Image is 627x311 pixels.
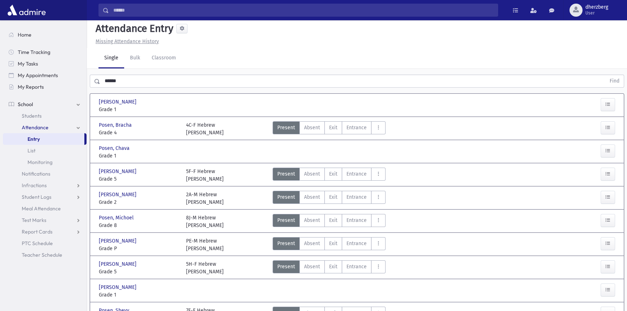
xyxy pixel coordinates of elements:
[186,121,224,136] div: 4C-F Hebrew [PERSON_NAME]
[277,170,295,178] span: Present
[273,191,386,206] div: AttTypes
[3,70,87,81] a: My Appointments
[3,238,87,249] a: PTC Schedule
[98,48,124,68] a: Single
[28,136,40,142] span: Entry
[3,203,87,214] a: Meal Attendance
[22,194,51,200] span: Student Logs
[99,198,179,206] span: Grade 2
[18,60,38,67] span: My Tasks
[22,228,52,235] span: Report Cards
[99,168,138,175] span: [PERSON_NAME]
[22,205,61,212] span: Meal Attendance
[99,121,133,129] span: Posen, Bracha
[99,237,138,245] span: [PERSON_NAME]
[96,38,159,45] u: Missing Attendance History
[22,113,42,119] span: Students
[273,168,386,183] div: AttTypes
[99,129,179,136] span: Grade 4
[277,240,295,247] span: Present
[22,240,53,247] span: PTC Schedule
[3,81,87,93] a: My Reports
[3,214,87,226] a: Test Marks
[124,48,146,68] a: Bulk
[304,263,320,270] span: Absent
[186,237,224,252] div: PE-M Hebrew [PERSON_NAME]
[329,263,337,270] span: Exit
[346,193,367,201] span: Entrance
[22,182,47,189] span: Infractions
[99,98,138,106] span: [PERSON_NAME]
[28,159,52,165] span: Monitoring
[304,240,320,247] span: Absent
[186,260,224,276] div: 5H-F Hebrew [PERSON_NAME]
[99,191,138,198] span: [PERSON_NAME]
[99,268,179,276] span: Grade 5
[273,121,386,136] div: AttTypes
[3,58,87,70] a: My Tasks
[304,217,320,224] span: Absent
[3,249,87,261] a: Teacher Schedule
[3,46,87,58] a: Time Tracking
[93,38,159,45] a: Missing Attendance History
[99,175,179,183] span: Grade 5
[3,226,87,238] a: Report Cards
[3,145,87,156] a: List
[329,124,337,131] span: Exit
[22,252,62,258] span: Teacher Schedule
[3,180,87,191] a: Infractions
[18,101,33,108] span: School
[3,191,87,203] a: Student Logs
[585,10,608,16] span: User
[346,263,367,270] span: Entrance
[186,214,224,229] div: 8J-M Hebrew [PERSON_NAME]
[3,29,87,41] a: Home
[3,156,87,168] a: Monitoring
[109,4,498,17] input: Search
[3,110,87,122] a: Students
[99,245,179,252] span: Grade P
[304,193,320,201] span: Absent
[277,124,295,131] span: Present
[22,217,46,223] span: Test Marks
[304,170,320,178] span: Absent
[6,3,47,17] img: AdmirePro
[99,106,179,113] span: Grade 1
[329,193,337,201] span: Exit
[585,4,608,10] span: dherzberg
[329,217,337,224] span: Exit
[3,122,87,133] a: Attendance
[277,217,295,224] span: Present
[18,49,50,55] span: Time Tracking
[93,22,173,35] h5: Attendance Entry
[273,214,386,229] div: AttTypes
[18,84,44,90] span: My Reports
[329,240,337,247] span: Exit
[346,217,367,224] span: Entrance
[277,193,295,201] span: Present
[329,170,337,178] span: Exit
[605,75,624,87] button: Find
[346,240,367,247] span: Entrance
[22,124,49,131] span: Attendance
[186,191,224,206] div: 2A-M Hebrew [PERSON_NAME]
[99,291,179,299] span: Grade 1
[99,222,179,229] span: Grade 8
[273,260,386,276] div: AttTypes
[186,168,224,183] div: 5F-F Hebrew [PERSON_NAME]
[273,237,386,252] div: AttTypes
[99,283,138,291] span: [PERSON_NAME]
[99,260,138,268] span: [PERSON_NAME]
[99,214,135,222] span: Posen, Michoel
[346,170,367,178] span: Entrance
[28,147,35,154] span: List
[346,124,367,131] span: Entrance
[146,48,182,68] a: Classroom
[18,72,58,79] span: My Appointments
[304,124,320,131] span: Absent
[99,144,131,152] span: Posen, Chava
[277,263,295,270] span: Present
[22,171,50,177] span: Notifications
[99,152,179,160] span: Grade 1
[18,31,31,38] span: Home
